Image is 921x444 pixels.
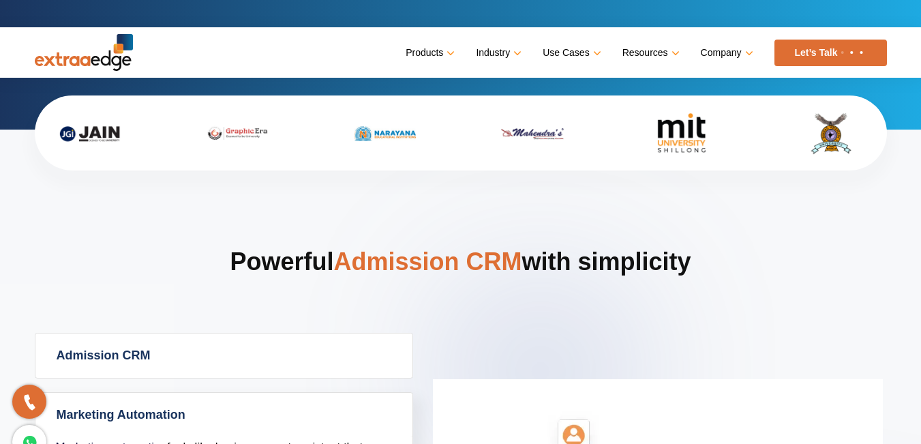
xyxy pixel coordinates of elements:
a: Company [701,43,751,63]
a: Resources [622,43,677,63]
img: website_grey.svg [22,35,33,46]
img: tab_domain_overview_orange.svg [37,79,48,90]
a: Industry [476,43,519,63]
a: Marketing Automation [35,393,412,437]
div: Domain Overview [52,80,122,89]
h2: Powerful with simplicity [35,246,887,333]
a: Products [406,43,452,63]
img: tab_keywords_by_traffic_grey.svg [136,79,147,90]
div: v 4.0.25 [38,22,67,33]
div: Keywords by Traffic [151,80,230,89]
img: logo_orange.svg [22,22,33,33]
div: Domain: [DOMAIN_NAME] [35,35,150,46]
a: Let’s Talk [774,40,887,66]
a: Admission CRM [35,334,412,378]
a: Use Cases [543,43,598,63]
span: Admission CRM [333,248,522,276]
